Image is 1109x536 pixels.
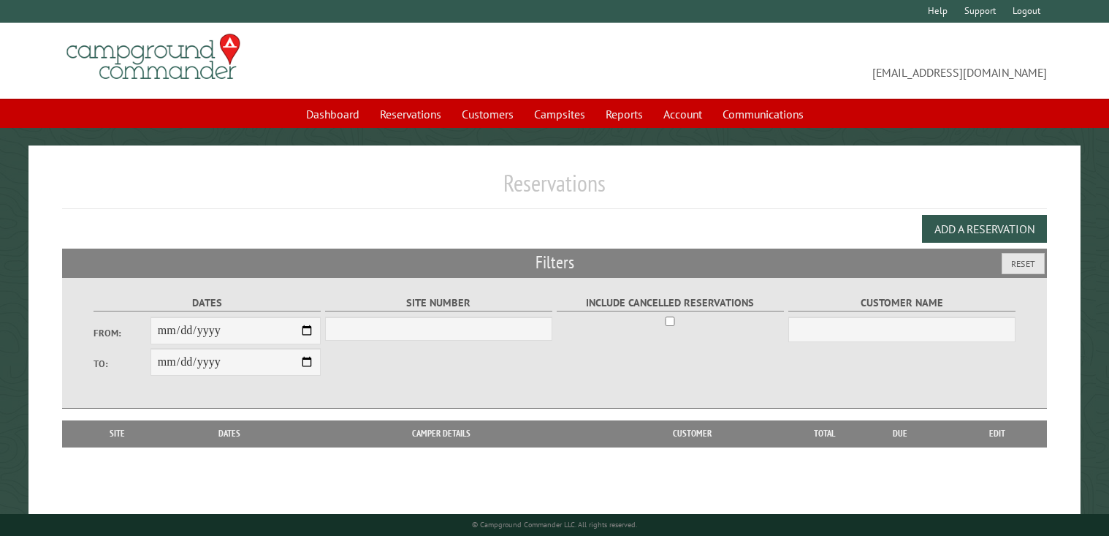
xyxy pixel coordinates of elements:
[62,169,1048,209] h1: Reservations
[922,215,1047,243] button: Add a Reservation
[94,295,321,312] label: Dates
[453,100,522,128] a: Customers
[853,420,947,447] th: Due
[472,520,637,529] small: © Campground Commander LLC. All rights reserved.
[795,420,853,447] th: Total
[94,326,150,340] label: From:
[94,357,150,371] label: To:
[294,420,590,447] th: Camper Details
[788,295,1015,312] label: Customer Name
[62,29,245,86] img: Campground Commander
[62,249,1048,276] h2: Filters
[597,100,652,128] a: Reports
[557,295,784,312] label: Include Cancelled Reservations
[554,40,1047,81] span: [EMAIL_ADDRESS][DOMAIN_NAME]
[69,420,167,447] th: Site
[525,100,594,128] a: Campsites
[655,100,711,128] a: Account
[1002,253,1045,274] button: Reset
[590,420,795,447] th: Customer
[714,100,812,128] a: Communications
[297,100,368,128] a: Dashboard
[371,100,450,128] a: Reservations
[325,295,552,312] label: Site Number
[947,420,1047,447] th: Edit
[166,420,293,447] th: Dates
